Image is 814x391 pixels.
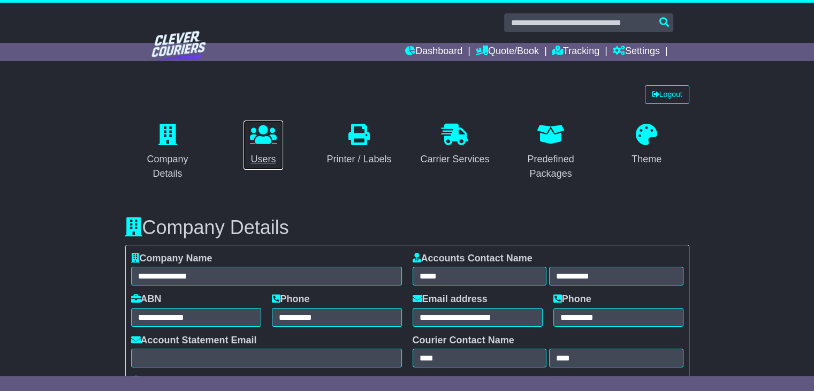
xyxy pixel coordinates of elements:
[613,43,660,61] a: Settings
[553,294,591,305] label: Phone
[413,253,532,265] label: Accounts Contact Name
[405,43,462,61] a: Dashboard
[131,253,212,265] label: Company Name
[515,152,587,181] div: Predefined Packages
[413,335,514,347] label: Courier Contact Name
[625,120,668,170] a: Theme
[552,43,599,61] a: Tracking
[508,120,594,185] a: Predefined Packages
[125,120,210,185] a: Company Details
[645,85,689,104] a: Logout
[632,152,661,167] div: Theme
[125,217,689,238] h3: Company Details
[132,152,203,181] div: Company Details
[319,120,398,170] a: Printer / Labels
[243,120,284,170] a: Users
[326,152,391,167] div: Printer / Labels
[250,152,277,167] div: Users
[476,43,539,61] a: Quote/Book
[272,294,310,305] label: Phone
[413,294,488,305] label: Email address
[420,152,489,167] div: Carrier Services
[413,120,496,170] a: Carrier Services
[131,294,162,305] label: ABN
[131,335,257,347] label: Account Statement Email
